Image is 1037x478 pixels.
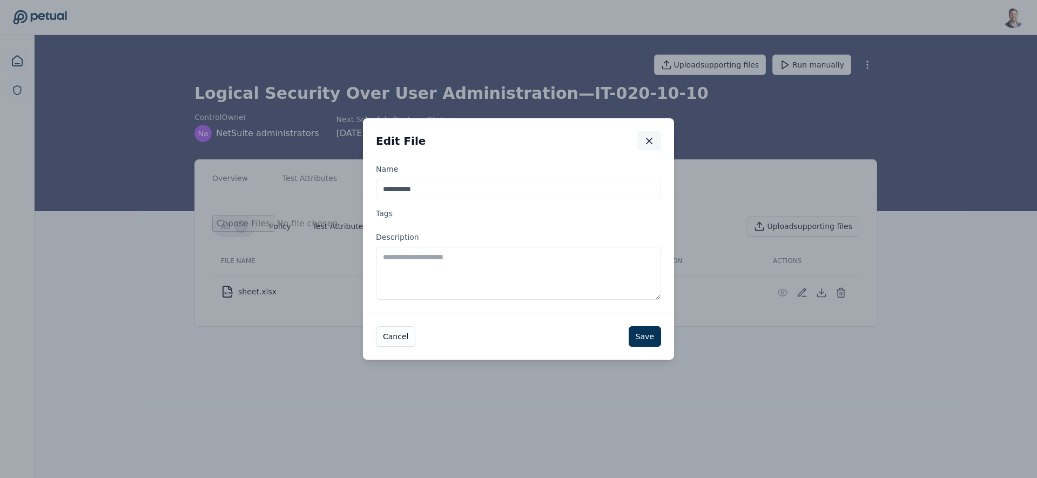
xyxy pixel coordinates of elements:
[629,326,661,347] button: Save
[376,247,661,300] textarea: Description
[376,208,661,223] label: Tags
[376,326,415,347] button: Cancel
[376,179,661,199] input: Name
[376,232,661,300] label: Description
[376,133,426,149] h2: Edit File
[376,164,661,199] label: Name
